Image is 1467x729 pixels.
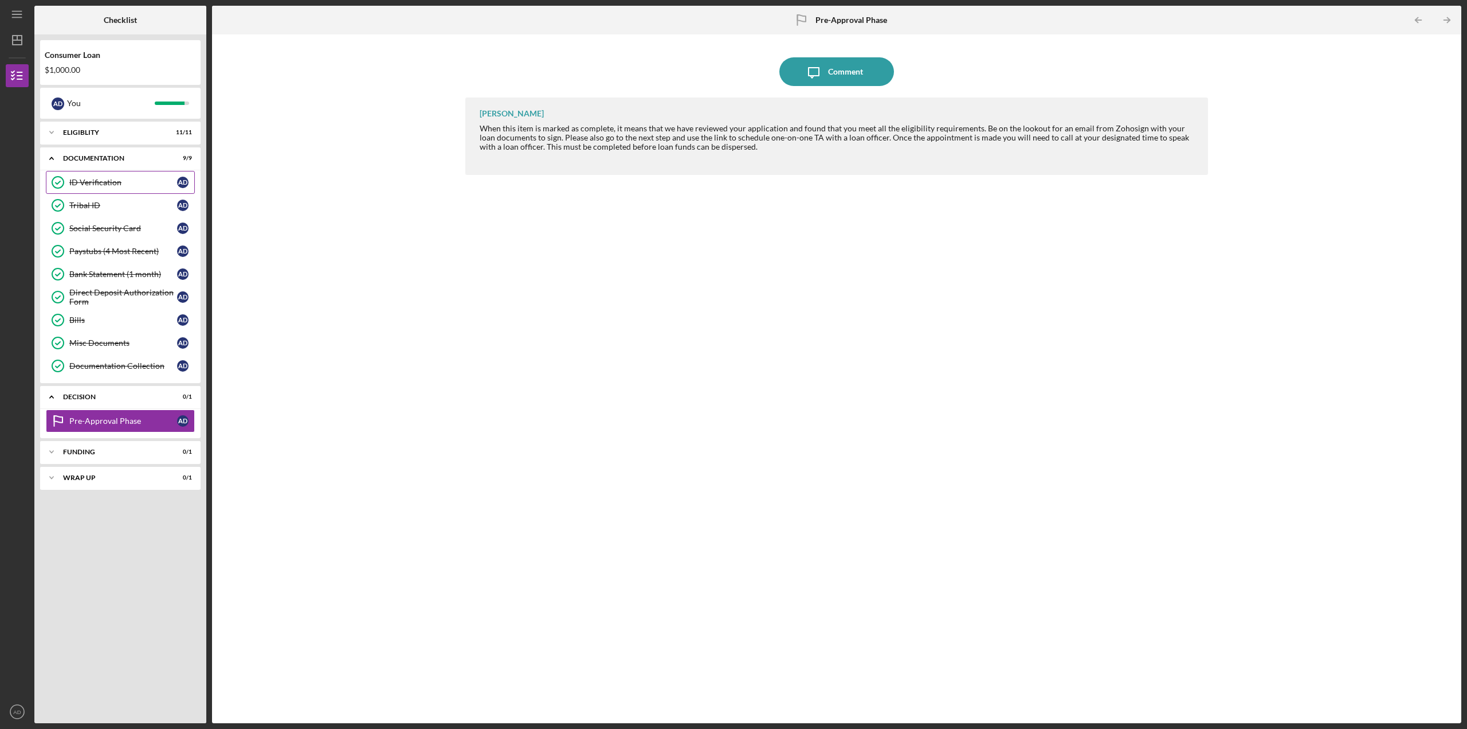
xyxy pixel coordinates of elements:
div: Bank Statement (1 month) [69,270,177,279]
div: Tribal ID [69,201,177,210]
div: 0 / 1 [171,449,192,455]
div: You [67,93,155,113]
a: BillsAD [46,309,195,332]
a: Tribal IDAD [46,194,195,217]
div: ID Verification [69,178,177,187]
div: 0 / 1 [171,393,192,400]
a: Bank Statement (1 month)AD [46,263,195,286]
div: Funding [63,449,163,455]
div: A D [177,200,189,211]
text: AD [13,709,21,715]
div: A D [177,415,189,427]
div: Misc Documents [69,338,177,348]
div: Wrap up [63,474,163,481]
div: A D [177,223,189,234]
div: When this item is marked as complete, it means that we have reviewed your application and found t... [480,124,1197,161]
div: Bills [69,315,177,325]
div: A D [177,314,189,326]
button: AD [6,700,29,723]
div: [PERSON_NAME] [480,109,544,118]
button: Comment [779,57,894,86]
a: Direct Deposit Authorization FormAD [46,286,195,309]
div: $1,000.00 [45,65,196,75]
a: Social Security CardAD [46,217,195,240]
div: Comment [828,57,863,86]
div: Social Security Card [69,224,177,233]
div: A D [177,177,189,188]
a: Pre-Approval PhaseAD [46,410,195,432]
div: Documentation [63,155,163,162]
div: Eligiblity [63,129,163,136]
a: ID VerificationAD [46,171,195,194]
div: Pre-Approval Phase [69,416,177,426]
div: 0 / 1 [171,474,192,481]
div: Decision [63,393,163,400]
div: A D [177,245,189,257]
div: A D [177,337,189,349]
div: 9 / 9 [171,155,192,162]
div: Paystubs (4 Most Recent) [69,247,177,256]
b: Pre-Approval Phase [815,15,887,25]
div: A D [177,360,189,372]
b: Checklist [104,15,137,25]
div: A D [177,291,189,303]
div: Consumer Loan [45,50,196,60]
div: Documentation Collection [69,361,177,371]
div: Direct Deposit Authorization Form [69,288,177,306]
div: 11 / 11 [171,129,192,136]
div: A D [52,98,64,110]
a: Documentation CollectionAD [46,354,195,377]
div: A D [177,268,189,280]
a: Misc DocumentsAD [46,332,195,354]
a: Paystubs (4 Most Recent)AD [46,240,195,263]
